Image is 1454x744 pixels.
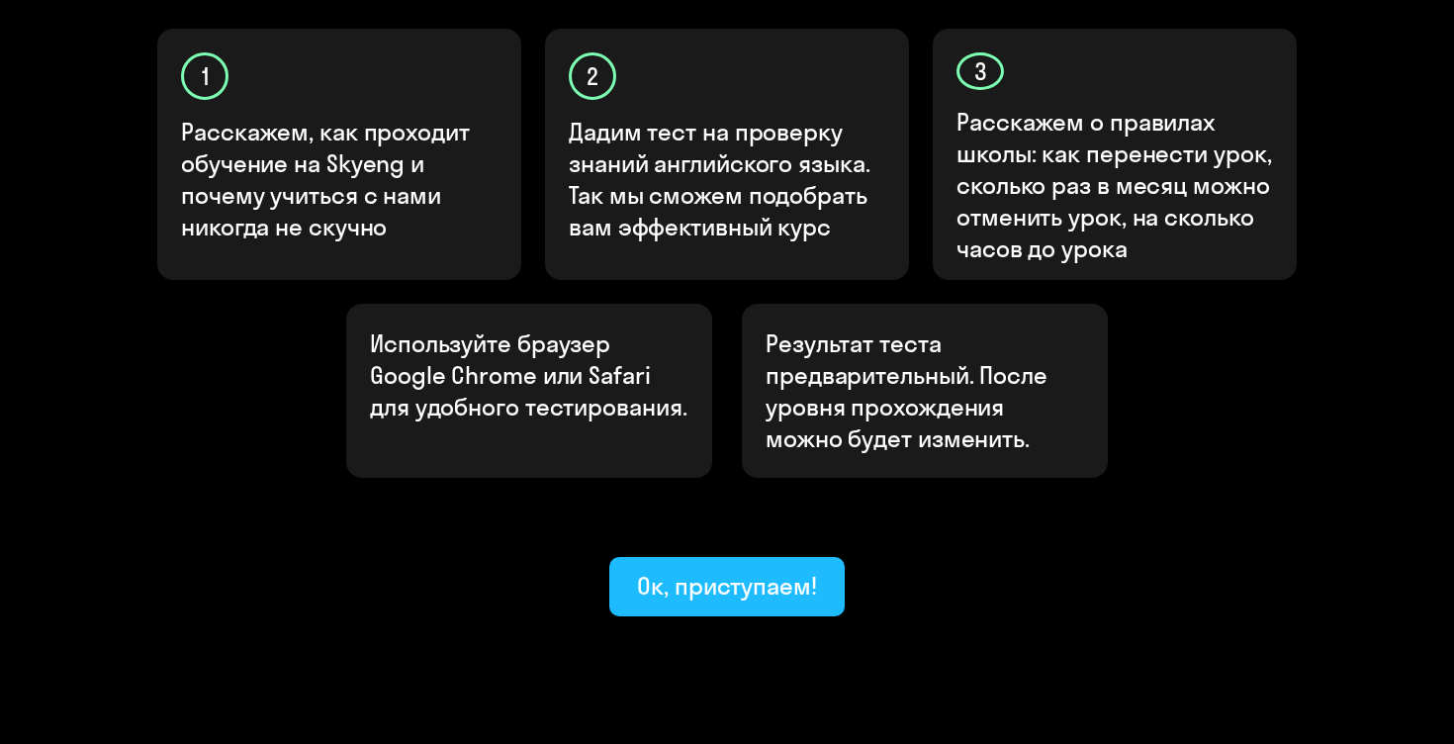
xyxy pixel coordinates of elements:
[609,557,845,616] button: Ок, приступаем!
[569,117,870,241] font: Дадим тест на проверку знаний английского языка. Так мы сможем подобрать вам эффективный курс
[637,571,817,601] font: Ок, приступаем!
[181,117,470,241] font: Расскажем, как проходит обучение на Skyeng и почему учиться с нами никогда не скучно
[202,61,209,91] font: 1
[370,328,686,421] font: Используйте браузер Google Chrome или Safari для удобного тестирования.
[587,61,598,91] font: 2
[956,107,1271,263] font: Расскажем о правилах школы: как перенести урок, сколько раз в месяц можно отменить урок, на сколь...
[974,56,986,86] font: 3
[766,328,1047,453] font: Результат теста предварительный. После уровня прохождения можно будет изменить.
